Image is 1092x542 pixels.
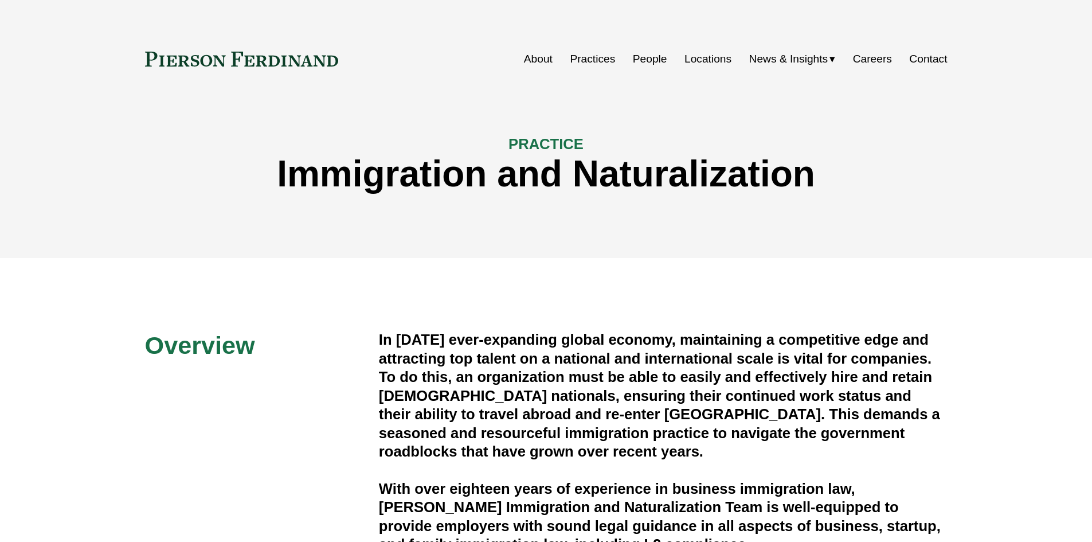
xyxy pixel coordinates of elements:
[379,330,948,461] h4: In [DATE] ever-expanding global economy, maintaining a competitive edge and attracting top talent...
[909,48,947,70] a: Contact
[524,48,553,70] a: About
[570,48,615,70] a: Practices
[145,153,948,195] h1: Immigration and Naturalization
[633,48,667,70] a: People
[145,332,255,359] span: Overview
[508,136,584,152] span: PRACTICE
[853,48,892,70] a: Careers
[749,49,828,69] span: News & Insights
[749,48,836,70] a: folder dropdown
[684,48,731,70] a: Locations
